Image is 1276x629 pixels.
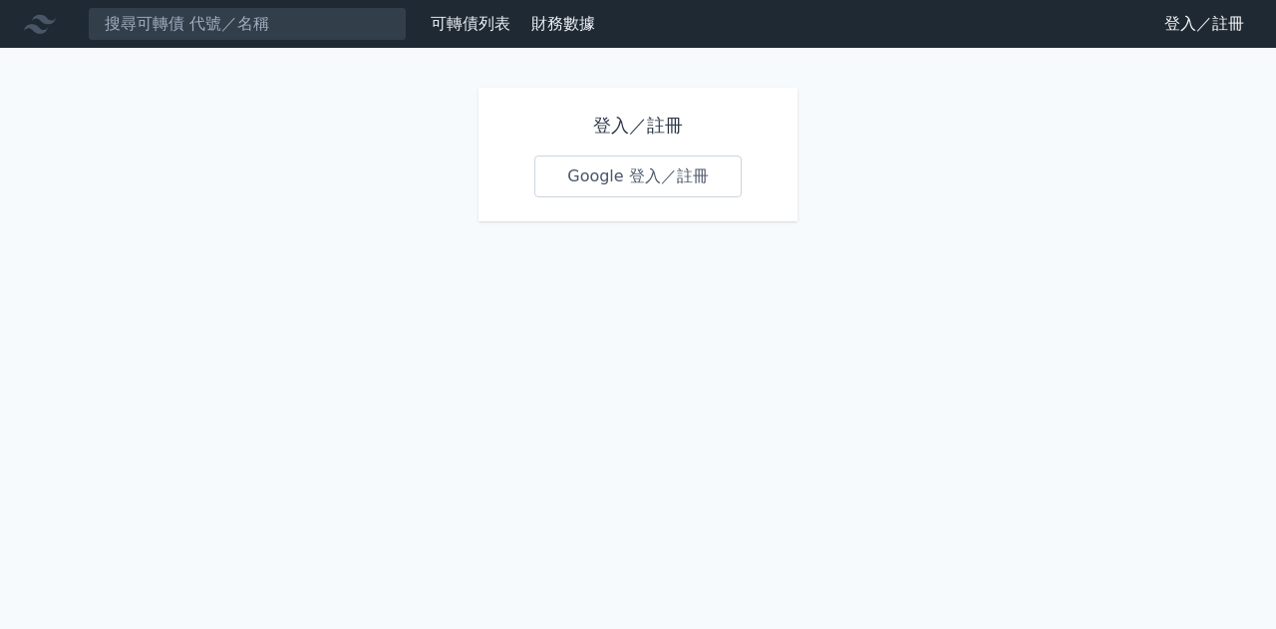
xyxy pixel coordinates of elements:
[534,112,742,140] h1: 登入／註冊
[1148,8,1260,40] a: 登入／註冊
[88,7,407,41] input: 搜尋可轉債 代號／名稱
[534,156,742,197] a: Google 登入／註冊
[531,14,595,33] a: 財務數據
[431,14,510,33] a: 可轉債列表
